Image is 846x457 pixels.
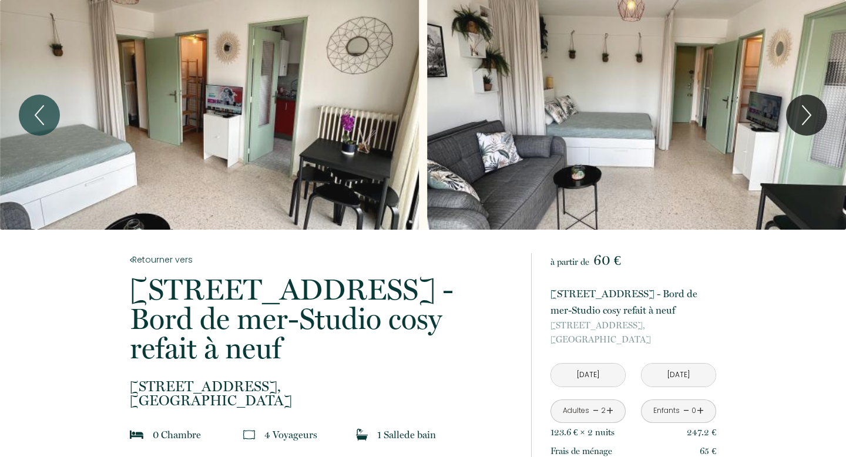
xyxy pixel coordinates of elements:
button: Next [786,95,827,136]
span: 60 € [593,252,621,268]
span: s [611,427,615,438]
span: [STREET_ADDRESS], [550,318,716,332]
img: guests [243,429,255,441]
input: Arrivée [551,364,625,387]
p: [GEOGRAPHIC_DATA] [130,379,515,408]
a: - [683,402,690,420]
input: Départ [642,364,716,387]
div: 2 [600,405,606,416]
a: + [606,402,613,420]
p: 0 Chambre [153,426,201,443]
div: Enfants [653,405,680,416]
div: 0 [691,405,697,416]
p: [STREET_ADDRESS] - Bord de mer-Studio cosy refait à neuf [550,285,716,318]
p: 1 Salle de bain [377,426,436,443]
p: 247.2 € [687,425,716,439]
p: 4 Voyageur [264,426,317,443]
a: Retourner vers [130,253,515,266]
p: [GEOGRAPHIC_DATA] [550,318,716,347]
a: - [593,402,599,420]
span: à partir de [550,257,589,267]
p: [STREET_ADDRESS] - Bord de mer-Studio cosy refait à neuf [130,275,515,363]
span: [STREET_ADDRESS], [130,379,515,394]
button: Previous [19,95,60,136]
div: Adultes [563,405,589,416]
p: 123.6 € × 2 nuit [550,425,615,439]
a: + [697,402,704,420]
span: s [313,429,317,441]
